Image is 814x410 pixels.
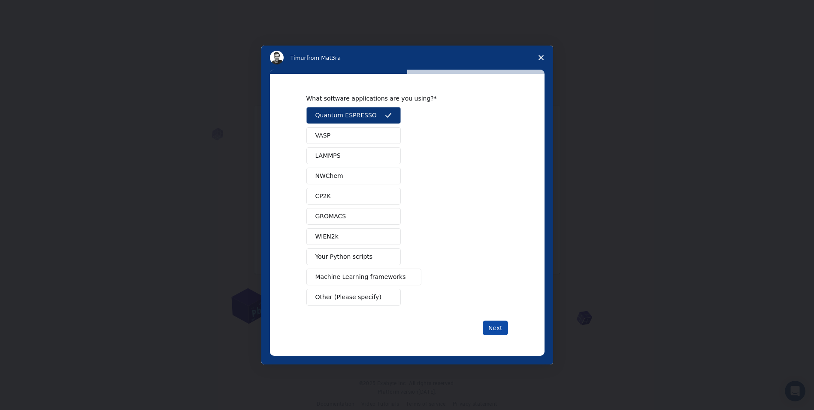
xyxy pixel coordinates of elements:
[315,151,341,160] span: LAMMPS
[17,6,48,14] span: Support
[306,55,341,61] span: from Mat3ra
[306,147,401,164] button: LAMMPS
[315,293,381,302] span: Other (Please specify)
[315,192,331,201] span: CP2K
[306,208,401,225] button: GROMACS
[306,248,401,265] button: Your Python scripts
[529,46,553,70] span: Close survey
[306,95,495,102] div: What software applications are you using?
[306,127,401,144] button: VASP
[315,252,373,261] span: Your Python scripts
[306,228,401,245] button: WIEN2k
[315,171,343,181] span: NWChem
[306,269,422,285] button: Machine Learning frameworks
[290,55,306,61] span: Timur
[483,321,508,335] button: Next
[315,111,377,120] span: Quantum ESPRESSO
[315,272,406,281] span: Machine Learning frameworks
[306,188,401,205] button: CP2K
[306,107,401,124] button: Quantum ESPRESSO
[306,289,401,306] button: Other (Please specify)
[306,168,401,184] button: NWChem
[315,131,331,140] span: VASP
[315,232,339,241] span: WIEN2k
[315,212,346,221] span: GROMACS
[270,51,284,64] img: Profile image for Timur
